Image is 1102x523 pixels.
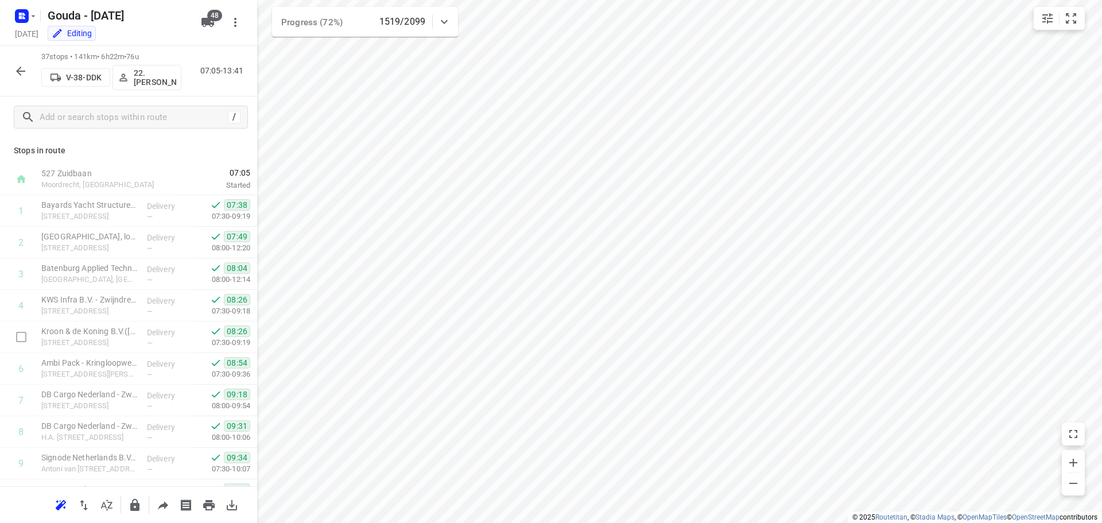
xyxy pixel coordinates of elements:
p: Ohmstraat 2-4, Zwijndrecht [41,305,138,317]
input: Add or search stops within route [40,109,228,126]
p: Delivery [147,295,189,307]
span: 76u [126,52,138,61]
span: 09:40 [224,483,250,495]
span: Print shipping labels [174,499,197,510]
span: Reoptimize route [49,499,72,510]
span: Share route [152,499,174,510]
p: Delivery [147,421,189,433]
p: Smeetslandseweg 127, Rotterdam [41,242,138,254]
p: Started [174,180,250,191]
div: Progress (72%)1519/2099 [272,7,458,37]
svg: Done [210,357,222,369]
p: [GEOGRAPHIC_DATA], [GEOGRAPHIC_DATA] [41,274,138,285]
span: • [124,52,126,61]
p: DB Cargo Nederland - Zwijndrecht - NOC(Jeroen van der Meer) [41,420,138,432]
button: Fit zoom [1060,7,1082,30]
li: © 2025 , © , © © contributors [852,513,1097,521]
span: Sort by time window [95,499,118,510]
p: Delivery [147,358,189,370]
h5: Gouda - [DATE] [43,6,192,25]
button: Lock route [123,494,146,517]
span: Download route [220,499,243,510]
span: Progress (72%) [281,17,343,28]
svg: Done [210,262,222,274]
p: 08:00-12:20 [193,242,250,254]
p: 07:30-09:19 [193,337,250,348]
p: Moordrecht, [GEOGRAPHIC_DATA] [41,179,161,191]
span: 09:34 [224,452,250,463]
span: 08:04 [224,262,250,274]
div: 1 [18,206,24,216]
div: / [228,111,240,123]
div: 9 [18,458,24,469]
a: OpenStreetMap [1012,513,1060,521]
p: V-38-DDK [66,73,102,82]
div: small contained button group [1034,7,1085,30]
p: Delivery [147,232,189,243]
button: Map settings [1036,7,1059,30]
span: 09:31 [224,420,250,432]
button: 22.[PERSON_NAME] [112,65,181,90]
p: 08:00-10:06 [193,432,250,443]
p: Bayards Yacht Structures(Gery Terlouw) [41,199,138,211]
p: 08:00-09:54 [193,400,250,412]
p: 07:30-09:18 [193,305,250,317]
p: Kringloopweg 1, Hendrik-ido-ambacht [41,369,138,380]
a: Routetitan [875,513,907,521]
span: Select [10,326,33,348]
span: — [147,370,153,379]
p: Delivery [147,200,189,212]
p: Antoni van Leeuwenhoekstraat 6, Zwijndrecht [41,463,138,475]
p: Signode Netherlands B.V. - Zwijndrecht(Kuno Lipperts) [41,452,138,463]
span: — [147,465,153,474]
div: 7 [18,395,24,406]
p: [STREET_ADDRESS] [41,211,138,222]
span: — [147,212,153,221]
span: — [147,244,153,253]
svg: Done [210,294,222,305]
p: Batenburg Applied Technologies(Julaiska Duggan) [41,262,138,274]
span: 07:49 [224,231,250,242]
svg: Done [210,483,222,495]
p: DB Cargo Nederland - Zwijndrecht - Kijfhoek(Jeroen van der Meer) [41,389,138,400]
span: — [147,307,153,316]
p: KWS Infra B.V. - Zwijndrecht(Richard Buijs) [41,294,138,305]
p: 08:00-12:14 [193,274,250,285]
p: [STREET_ADDRESS] [41,337,138,348]
p: 37 stops • 141km • 6h22m [41,52,181,63]
p: Delivery [147,453,189,464]
p: HumanTotalCare B.V. - Zwijndrecht(Asha Godei) [41,483,138,495]
span: 08:26 [224,326,250,337]
svg: Done [210,231,222,242]
button: 48 [196,11,219,34]
div: You are currently in edit mode. [52,28,92,39]
p: Develsingel 11, Zwijndrecht [41,400,138,412]
p: H.A. Lorentzstraat 1A, Zwijndrecht [41,432,138,443]
p: Ambi Pack - Kringloopweg(Sonja Boschker) [41,357,138,369]
span: — [147,433,153,442]
span: 08:26 [224,294,250,305]
span: 07:38 [224,199,250,211]
button: V-38-DDK [41,68,110,87]
p: Delivery [147,485,189,496]
svg: Done [210,199,222,211]
p: Delivery [147,264,189,275]
p: 1519/2099 [379,15,425,29]
svg: Done [210,326,222,337]
p: 07:30-09:36 [193,369,250,380]
svg: Done [210,389,222,400]
span: Reverse route [72,499,95,510]
a: OpenMapTiles [963,513,1007,521]
div: 8 [18,427,24,437]
p: 527 Zuidbaan [41,168,161,179]
span: 48 [207,10,222,21]
span: — [147,276,153,284]
span: 07:05 [174,167,250,179]
span: 08:54 [224,357,250,369]
a: Stadia Maps [915,513,954,521]
p: Stops in route [14,145,243,157]
span: 09:18 [224,389,250,400]
p: Kroon & de Koning B.V.(Marieke Kraaijeveld) [41,326,138,337]
div: 2 [18,237,24,248]
p: 07:05-13:41 [200,65,248,77]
